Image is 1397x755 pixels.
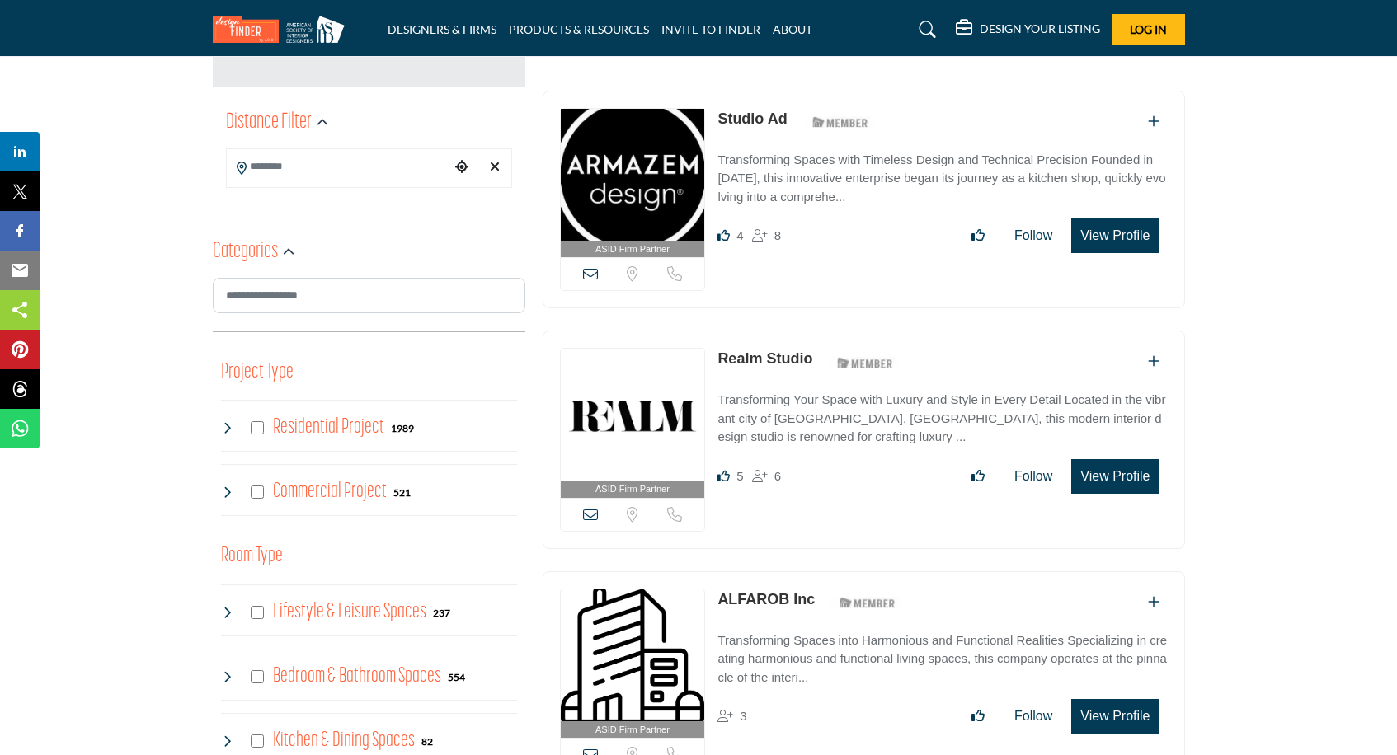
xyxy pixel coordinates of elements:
a: ALFAROB Inc [717,591,815,607]
p: Studio Ad [717,108,787,130]
p: Transforming Your Space with Luxury and Style in Every Detail Located in the vibrant city of [GEO... [717,391,1167,447]
div: 554 Results For Bedroom & Bathroom Spaces [448,669,465,684]
span: 6 [774,469,781,483]
a: ABOUT [773,22,812,36]
h4: Kitchen & Dining Spaces: Kitchen & Dining Spaces [273,726,415,755]
div: Clear search location [482,150,507,185]
i: Likes [717,229,730,242]
img: ASID Members Badge Icon [803,112,877,133]
a: Add To List [1148,354,1159,368]
b: 237 [433,607,450,619]
a: PRODUCTS & RESOURCES [509,22,649,36]
b: 521 [393,487,411,499]
a: ASID Firm Partner [561,349,705,498]
button: Follow [1004,700,1063,733]
div: Followers [752,467,781,486]
button: Follow [1004,460,1063,493]
span: ASID Firm Partner [595,482,670,496]
input: Select Kitchen & Dining Spaces checkbox [251,734,264,748]
img: Studio Ad [561,109,705,241]
h2: Distance Filter [226,108,312,138]
button: Project Type [221,357,294,388]
a: INVITE TO FINDER [661,22,760,36]
button: Like listing [961,460,995,493]
h4: Lifestyle & Leisure Spaces: Lifestyle & Leisure Spaces [273,598,426,626]
a: Studio Ad [717,110,787,127]
h2: Categories [213,237,278,267]
div: 82 Results For Kitchen & Dining Spaces [421,734,433,748]
img: ALFAROB Inc [561,589,705,721]
button: Log In [1112,14,1185,45]
a: Realm Studio [717,350,812,367]
input: Search Category [213,278,525,313]
button: Room Type [221,541,283,572]
div: DESIGN YOUR LISTING [956,20,1100,40]
div: Choose your current location [449,150,474,185]
div: 237 Results For Lifestyle & Leisure Spaces [433,605,450,620]
span: 8 [774,228,781,242]
input: Search Location [227,151,449,183]
div: 521 Results For Commercial Project [393,485,411,499]
h4: Commercial Project: Involve the design, construction, or renovation of spaces used for business p... [273,477,387,506]
a: ASID Firm Partner [561,109,705,258]
a: Transforming Spaces with Timeless Design and Technical Precision Founded in [DATE], this innovati... [717,141,1167,207]
span: 3 [740,709,746,723]
span: ASID Firm Partner [595,242,670,256]
img: Site Logo [213,16,353,43]
i: Likes [717,470,730,482]
button: View Profile [1071,699,1159,734]
span: 5 [736,469,743,483]
p: Transforming Spaces with Timeless Design and Technical Precision Founded in [DATE], this innovati... [717,151,1167,207]
b: 554 [448,672,465,683]
button: Like listing [961,219,995,252]
a: Transforming Your Space with Luxury and Style in Every Detail Located in the vibrant city of [GEO... [717,381,1167,447]
input: Select Commercial Project checkbox [251,485,264,499]
input: Select Lifestyle & Leisure Spaces checkbox [251,606,264,619]
b: 82 [421,736,433,748]
button: View Profile [1071,218,1159,253]
img: ASID Members Badge Icon [828,352,902,373]
a: Add To List [1148,115,1159,129]
h4: Bedroom & Bathroom Spaces: Bedroom & Bathroom Spaces [273,662,441,691]
a: ASID Firm Partner [561,589,705,739]
div: Followers [752,226,781,246]
input: Select Bedroom & Bathroom Spaces checkbox [251,670,264,683]
p: Transforming Spaces into Harmonious and Functional Realities Specializing in creating harmonious ... [717,631,1167,687]
img: ASID Members Badge Icon [830,593,905,613]
a: Add To List [1148,595,1159,609]
img: Realm Studio [561,349,705,481]
div: 1989 Results For Residential Project [391,420,414,435]
span: 4 [736,228,743,242]
b: 1989 [391,423,414,434]
p: ALFAROB Inc [717,589,815,611]
p: Realm Studio [717,348,812,370]
button: Like listing [961,700,995,733]
button: Follow [1004,219,1063,252]
a: Transforming Spaces into Harmonious and Functional Realities Specializing in creating harmonious ... [717,621,1167,687]
h5: DESIGN YOUR LISTING [980,21,1100,36]
button: View Profile [1071,459,1159,494]
h4: Residential Project: Types of projects range from simple residential renovations to highly comple... [273,413,384,442]
div: Followers [717,706,746,726]
a: Search [903,16,947,43]
span: Log In [1130,22,1167,36]
a: DESIGNERS & FIRMS [388,22,496,36]
input: Select Residential Project checkbox [251,421,264,434]
span: ASID Firm Partner [595,723,670,737]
